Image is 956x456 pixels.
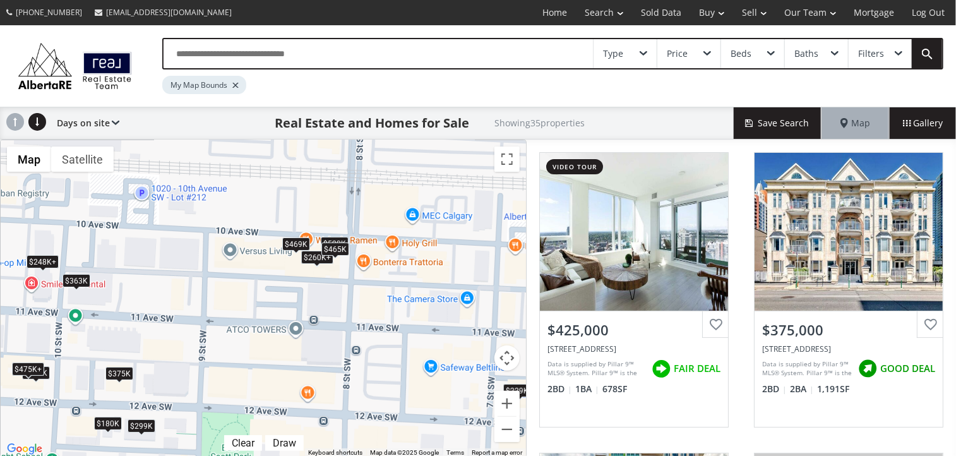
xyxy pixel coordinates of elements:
button: Show satellite imagery [51,147,114,172]
div: $375,000 [762,320,935,340]
div: $465K [321,243,349,256]
div: Clear [229,437,258,449]
div: $475K+ [12,363,44,376]
div: $299K [128,419,155,433]
button: Toggle fullscreen view [494,147,520,172]
div: Click to draw. [265,437,304,449]
a: Terms [446,449,464,456]
div: $469K [282,237,310,251]
a: video tour$425,000[STREET_ADDRESS]Data is supplied by Pillar 9™ MLS® System. Pillar 9™ is the own... [527,140,741,440]
div: $229K+ [503,384,535,397]
div: Price [667,49,688,58]
button: Show street map [7,147,51,172]
div: 1026 12 Avenue SW #404, Calgary, AB T2R 0J6 [762,344,935,354]
span: FAIR DEAL [674,362,720,375]
div: Click to clear. [224,437,262,449]
div: Type [603,49,623,58]
span: [EMAIL_ADDRESS][DOMAIN_NAME] [106,7,232,18]
a: [EMAIL_ADDRESS][DOMAIN_NAME] [88,1,238,24]
span: 1 BA [575,383,599,395]
h1: Real Estate and Homes for Sale [275,114,469,132]
span: 2 BA [790,383,814,395]
span: Map [840,117,871,129]
span: GOOD DEAL [880,362,935,375]
button: Save Search [734,107,822,139]
a: Report a map error [472,449,522,456]
div: $363K [63,274,90,287]
span: [PHONE_NUMBER] [16,7,82,18]
div: $443K [22,366,50,380]
span: 678 SF [602,383,627,395]
span: 2 BD [762,383,787,395]
img: rating icon [855,356,880,381]
div: Data is supplied by Pillar 9™ MLS® System. Pillar 9™ is the owner of the copyright in its MLS® Sy... [762,359,852,378]
h2: Showing 35 properties [494,118,585,128]
button: Zoom in [494,391,520,416]
div: $375K [105,367,133,380]
div: Data is supplied by Pillar 9™ MLS® System. Pillar 9™ is the owner of the copyright in its MLS® Sy... [547,359,645,378]
div: $248K+ [27,255,59,268]
span: 1,191 SF [817,383,849,395]
span: 2 BD [547,383,572,395]
div: Map [822,107,889,139]
div: $520K [321,237,349,250]
div: Filters [858,49,884,58]
div: $180K [94,417,122,430]
div: Days on site [51,107,119,139]
div: Beds [731,49,751,58]
button: Zoom out [494,417,520,442]
div: $425,000 [547,320,720,340]
div: Gallery [889,107,956,139]
span: Map data ©2025 Google [370,449,439,456]
div: Baths [794,49,818,58]
div: My Map Bounds [162,76,246,94]
span: Gallery [903,117,943,129]
div: Draw [270,437,299,449]
img: rating icon [648,356,674,381]
a: $375,000[STREET_ADDRESS]Data is supplied by Pillar 9™ MLS® System. Pillar 9™ is the owner of the ... [741,140,956,440]
button: Map camera controls [494,345,520,371]
div: 901 10 Avenue SW #3102, Calgary, AB T2R 0B5 [547,344,720,354]
div: $260K+ [301,251,333,264]
img: Logo [13,40,137,92]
